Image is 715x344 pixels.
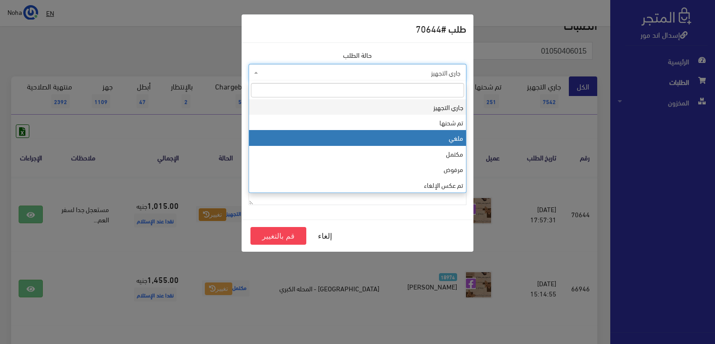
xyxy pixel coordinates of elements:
button: إلغاء [306,227,344,245]
li: ملغي [249,130,466,145]
li: تم شحنها [249,115,466,130]
li: مكتمل [249,146,466,161]
span: 70644 [416,20,441,37]
h5: طلب # [416,21,466,35]
span: جاري التجهيز [260,68,460,77]
label: حالة الطلب [343,50,372,60]
button: قم بالتغيير [250,227,306,245]
li: تم عكس الإلغاء [249,177,466,193]
iframe: Drift Widget Chat Controller [11,280,47,316]
li: مرفوض [249,161,466,177]
li: جاري التجهيز [249,99,466,115]
span: جاري التجهيز [249,64,466,82]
